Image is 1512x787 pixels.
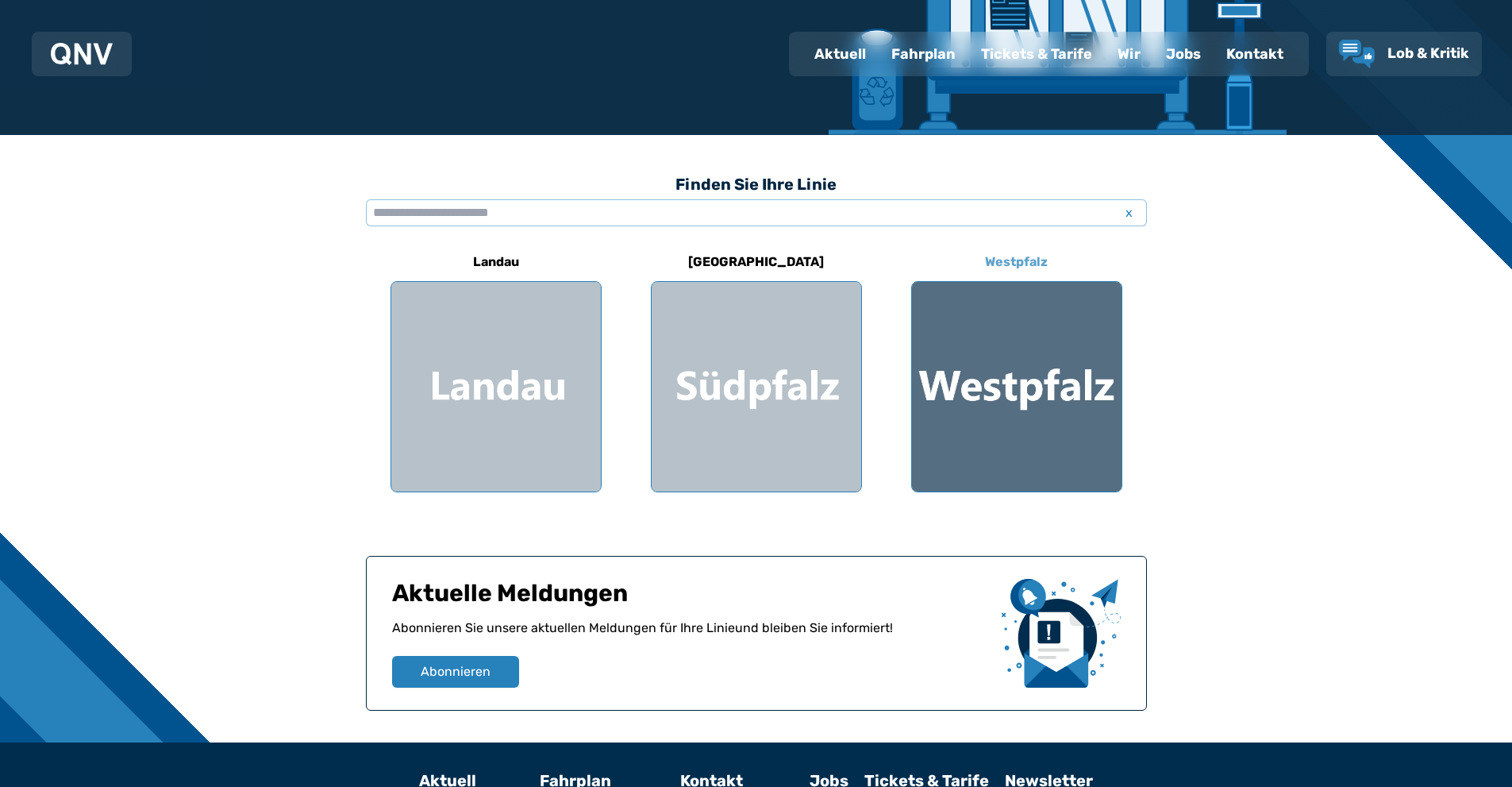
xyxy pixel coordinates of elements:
a: Westpfalz Region Westpfalz [911,243,1122,492]
button: Abonnieren [392,656,519,688]
h3: Finden Sie Ihre Linie [366,167,1147,202]
a: Lob & Kritik [1339,40,1469,68]
a: [GEOGRAPHIC_DATA] Region Südpfalz [651,243,862,492]
a: Landau Region Landau [391,243,602,492]
img: newsletter [1002,579,1121,688]
img: QNV Logo [51,43,113,65]
h6: [GEOGRAPHIC_DATA] [682,249,830,275]
a: Tickets & Tarife [968,33,1105,75]
span: Lob & Kritik [1387,44,1469,62]
h1: Aktuelle Meldungen [392,579,989,619]
h6: Landau [467,249,525,275]
a: Jobs [1153,33,1214,75]
a: Kontakt [1214,33,1296,75]
span: x [1118,203,1141,222]
a: Aktuell [802,33,879,75]
p: Abonnieren Sie unsere aktuellen Meldungen für Ihre Linie und bleiben Sie informiert! [392,619,989,656]
a: QNV Logo [51,38,113,70]
span: Abonnieren [421,662,491,681]
h6: Westpfalz [979,249,1054,275]
a: Wir [1105,33,1153,75]
a: Fahrplan [879,33,968,75]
